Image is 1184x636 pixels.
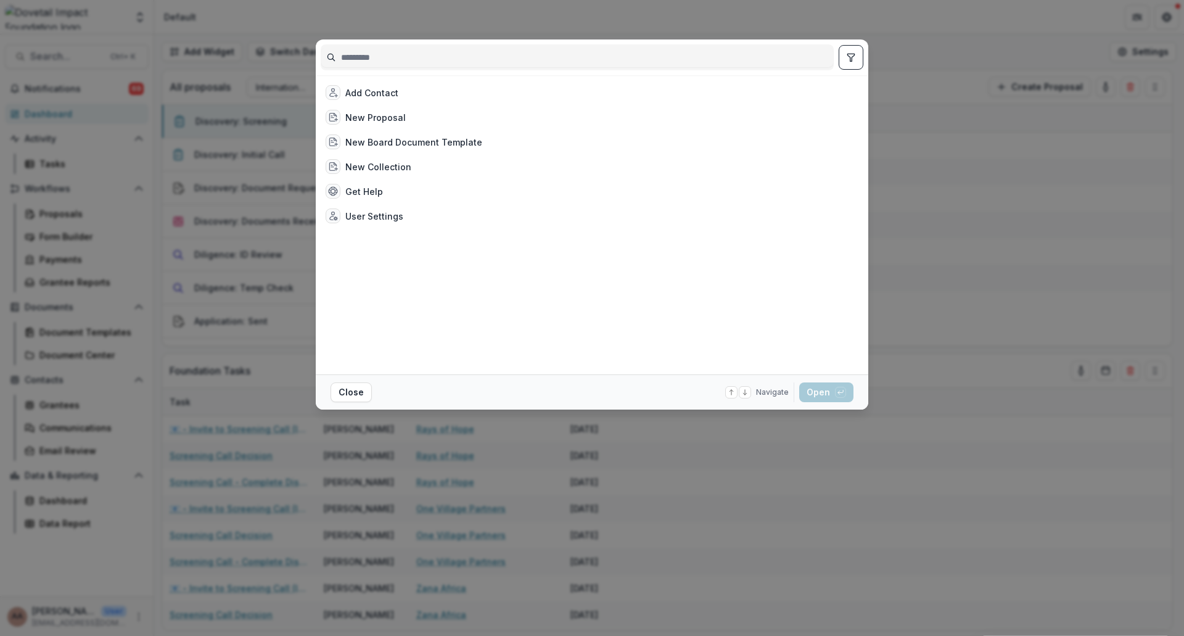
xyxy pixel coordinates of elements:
button: toggle filters [839,45,863,70]
div: New Board Document Template [345,136,482,149]
div: New Collection [345,160,411,173]
div: Add Contact [345,86,398,99]
span: Navigate [756,387,789,398]
button: Close [331,382,372,402]
div: Get Help [345,185,383,198]
div: New Proposal [345,111,406,124]
div: User Settings [345,210,403,223]
button: Open [799,382,853,402]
